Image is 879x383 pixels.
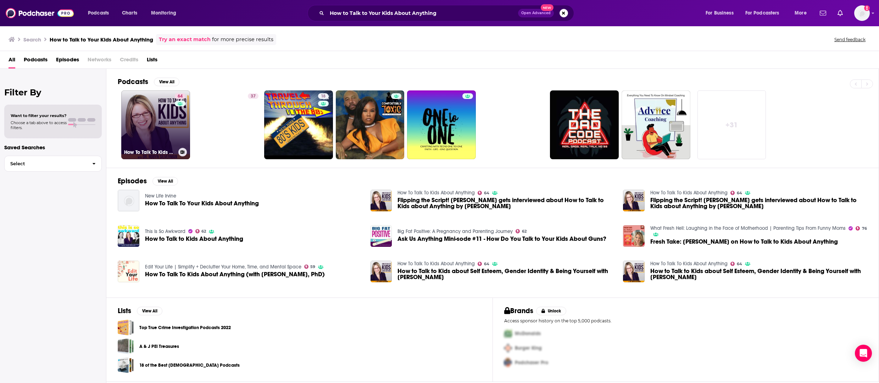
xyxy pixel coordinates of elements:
[137,307,162,315] button: View All
[139,343,179,350] a: A & J PEI Treasures
[195,229,206,233] a: 62
[371,225,392,247] a: Ask Us Anything Mini-sode #11 - How Do You Talk to Your Kids About Guns?
[159,35,211,44] a: Try an exact match
[536,307,566,315] button: Unlock
[321,93,326,100] span: 18
[145,193,176,199] a: New Life Irvine
[145,271,325,277] a: How To Talk To Kids About Anything (with Robyn Silverman, PhD)
[248,93,258,99] a: 37
[147,54,157,68] a: Lists
[371,190,392,211] img: Flipping the Script! Dr. Robyn Silverman gets interviewed about How to Talk to Kids about Anythin...
[795,8,807,18] span: More
[118,338,134,354] a: A & J PEI Treasures
[701,7,742,19] button: open menu
[5,161,87,166] span: Select
[515,331,541,337] span: McDonalds
[515,360,548,366] span: Podchaser Pro
[6,6,74,20] img: Podchaser - Follow, Share and Rate Podcasts
[397,197,614,209] a: Flipping the Script! Dr. Robyn Silverman gets interviewed about How to Talk to Kids about Anythin...
[154,78,179,86] button: View All
[623,190,645,211] a: Flipping the Script! Dr. Robyn Silverman gets interviewed about How to Talk to Kids about Anythin...
[397,261,475,267] a: How To Talk To Kids About Anything
[139,324,231,332] a: Top True Crime Investigation Podcasts 2022
[741,7,790,19] button: open menu
[650,268,867,280] span: How to Talk to Kids about Self Esteem, Gender Identity & Being Yourself with [PERSON_NAME]
[737,191,742,195] span: 64
[4,144,102,151] p: Saved Searches
[310,265,315,268] span: 59
[504,318,868,323] p: Access sponsor history on the top 5,000 podcasts.
[706,8,734,18] span: For Business
[118,320,134,335] a: Top True Crime Investigation Podcasts 2022
[304,265,316,269] a: 59
[50,36,153,43] h3: How to Talk to Your Kids About Anything
[397,190,475,196] a: How To Talk To Kids About Anything
[118,261,139,282] a: How To Talk To Kids About Anything (with Robyn Silverman, PhD)
[504,306,534,315] h2: Brands
[327,7,518,19] input: Search podcasts, credits, & more...
[56,54,79,68] a: Episodes
[117,7,141,19] a: Charts
[251,93,256,100] span: 37
[650,261,728,267] a: How To Talk To Kids About Anything
[541,4,553,11] span: New
[862,227,867,230] span: 76
[152,177,178,185] button: View All
[118,357,134,373] a: 18 of the Best Christian Podcasts
[650,239,838,245] a: Fresh Take: Dr. Robyn Silverman on How to Talk to Kids About Anything
[650,268,867,280] a: How to Talk to Kids about Self Esteem, Gender Identity & Being Yourself with Jeffrey Marsh
[650,197,867,209] span: Flipping the Script! [PERSON_NAME] gets interviewed about How to Talk to Kids about Anything by [...
[501,355,515,370] img: Third Pro Logo
[151,8,176,18] span: Monitoring
[397,236,606,242] a: Ask Us Anything Mini-sode #11 - How Do You Talk to Your Kids About Guns?
[4,87,102,98] h2: Filter By
[790,7,816,19] button: open menu
[478,262,489,266] a: 64
[83,7,118,19] button: open menu
[854,5,870,21] img: User Profile
[201,230,206,233] span: 62
[145,228,185,234] a: This Is So Awkward
[4,156,102,172] button: Select
[88,54,111,68] span: Networks
[397,268,614,280] span: How to Talk to Kids about Self Esteem, Gender Identity & Being Yourself with [PERSON_NAME]
[118,77,148,86] h2: Podcasts
[118,77,179,86] a: PodcastsView All
[623,261,645,282] img: How to Talk to Kids about Self Esteem, Gender Identity & Being Yourself with Jeffrey Marsh
[193,90,262,159] a: 37
[264,90,333,159] a: 18
[854,5,870,21] span: Logged in as saxton
[478,191,489,195] a: 64
[120,54,138,68] span: Credits
[318,93,328,99] a: 18
[24,54,48,68] a: Podcasts
[697,90,766,159] a: +31
[623,225,645,247] a: Fresh Take: Dr. Robyn Silverman on How to Talk to Kids About Anything
[11,113,67,118] span: Want to filter your results?
[730,191,742,195] a: 64
[854,5,870,21] button: Show profile menu
[522,230,527,233] span: 62
[118,306,131,315] h2: Lists
[371,261,392,282] img: How to Talk to Kids about Self Esteem, Gender Identity & Being Yourself with Jeffrey Marsh
[518,9,554,17] button: Open AdvancedNew
[855,345,872,362] div: Open Intercom Messenger
[212,35,273,44] span: for more precise results
[88,8,109,18] span: Podcasts
[118,190,139,211] a: How To Talk To Your Kids About Anything
[118,177,178,185] a: EpisodesView All
[118,306,162,315] a: ListsView All
[650,197,867,209] a: Flipping the Script! Dr. Robyn Silverman gets interviewed about How to Talk to Kids about Anythin...
[178,93,183,100] span: 64
[122,8,137,18] span: Charts
[146,7,185,19] button: open menu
